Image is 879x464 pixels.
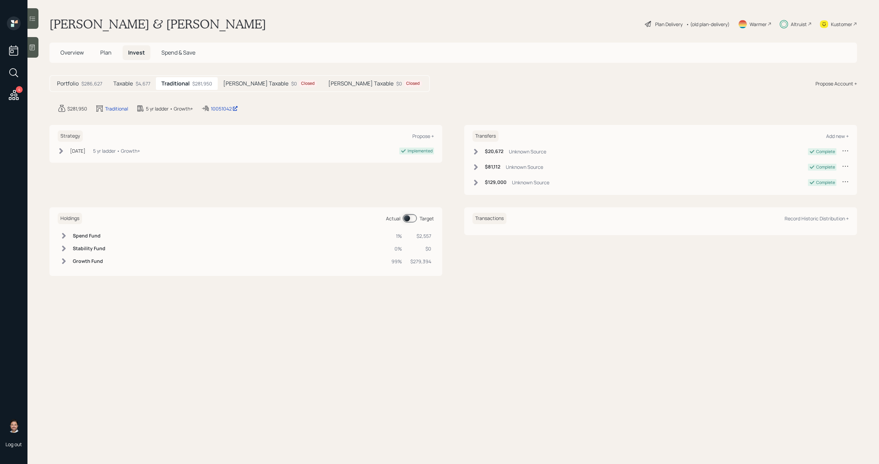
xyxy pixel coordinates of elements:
[420,215,434,222] div: Target
[391,232,402,240] div: 1%
[406,81,420,86] div: Closed
[58,213,82,224] h6: Holdings
[410,245,431,252] div: $0
[73,246,105,252] h6: Stability Fund
[509,148,546,155] div: Unknown Source
[192,80,212,87] div: $281,950
[291,80,317,87] div: $0
[396,80,422,87] div: $0
[391,245,402,252] div: 0%
[816,179,835,186] div: Complete
[485,149,503,154] h6: $20,672
[815,80,857,87] div: Propose Account +
[223,80,288,87] h5: [PERSON_NAME] Taxable
[58,130,83,142] h6: Strategy
[128,49,145,56] span: Invest
[655,21,683,28] div: Plan Delivery
[410,258,431,265] div: $279,394
[5,441,22,448] div: Log out
[412,133,434,139] div: Propose +
[816,164,835,170] div: Complete
[93,147,140,154] div: 5 yr ladder • Growth+
[410,232,431,240] div: $2,557
[791,21,807,28] div: Altruist
[70,147,85,154] div: [DATE]
[816,149,835,155] div: Complete
[60,49,84,56] span: Overview
[73,233,105,239] h6: Spend Fund
[7,419,21,433] img: michael-russo-headshot.png
[506,163,543,171] div: Unknown Source
[113,80,133,87] h5: Taxable
[100,49,112,56] span: Plan
[301,81,315,86] div: Closed
[750,21,767,28] div: Warmer
[831,21,852,28] div: Kustomer
[57,80,79,87] h5: Portfolio
[16,86,23,93] div: 4
[408,148,433,154] div: Implemented
[211,105,238,112] div: 10051042
[512,179,549,186] div: Unknown Source
[49,16,266,32] h1: [PERSON_NAME] & [PERSON_NAME]
[105,105,128,112] div: Traditional
[386,215,400,222] div: Actual
[485,164,500,170] h6: $81,112
[785,215,849,222] div: Record Historic Distribution +
[67,105,87,112] div: $281,950
[146,105,193,112] div: 5 yr ladder • Growth+
[81,80,102,87] div: $286,627
[161,49,195,56] span: Spend & Save
[826,133,849,139] div: Add new +
[161,80,190,87] h5: Traditional
[328,80,393,87] h5: [PERSON_NAME] Taxable
[136,80,150,87] div: $4,677
[472,130,499,142] h6: Transfers
[686,21,730,28] div: • (old plan-delivery)
[472,213,506,224] h6: Transactions
[73,258,105,264] h6: Growth Fund
[485,179,506,185] h6: $129,000
[391,258,402,265] div: 99%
